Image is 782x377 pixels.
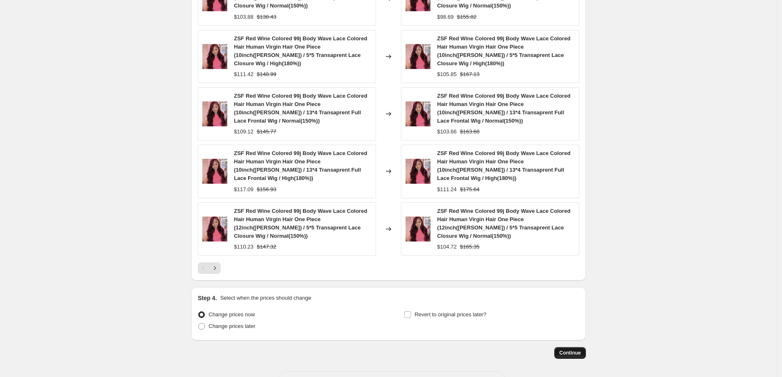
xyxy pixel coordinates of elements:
img: BG_80x.jpg [406,159,430,184]
span: $167.13 [460,71,480,77]
span: $104.72 [437,244,457,250]
span: $98.69 [437,14,454,20]
span: ZSF Red Wine Colored 99j Body Wave Lace Colored Hair Human Virgin Hair One Piece (10inch([PERSON_... [234,35,367,67]
span: $111.24 [437,186,457,192]
span: $163.68 [460,128,480,135]
span: ZSF Red Wine Colored 99j Body Wave Lace Colored Hair Human Virgin Hair One Piece (10inch([PERSON_... [234,150,367,181]
span: ZSF Red Wine Colored 99j Body Wave Lace Colored Hair Human Virgin Hair One Piece (10inch([PERSON_... [437,93,571,124]
img: BG_80x.jpg [406,217,430,241]
img: BG_80x.jpg [202,217,227,241]
span: ZSF Red Wine Colored 99j Body Wave Lace Colored Hair Human Virgin Hair One Piece (12inch([PERSON_... [437,208,571,239]
span: $155.82 [457,14,477,20]
p: Select when the prices should change [220,294,311,302]
span: $165.35 [460,244,480,250]
button: Next [209,262,221,274]
span: ZSF Red Wine Colored 99j Body Wave Lace Colored Hair Human Virgin Hair One Piece (10inch([PERSON_... [234,93,367,124]
span: $105.85 [437,71,457,77]
span: $103.88 [234,14,253,20]
span: $148.99 [257,71,276,77]
button: Continue [554,347,586,359]
img: BG_80x.jpg [202,159,227,184]
span: ZSF Red Wine Colored 99j Body Wave Lace Colored Hair Human Virgin Hair One Piece (10inch([PERSON_... [437,150,571,181]
span: Continue [559,350,581,356]
span: $103.66 [437,128,457,135]
img: BG_80x.jpg [406,44,430,69]
span: $156.93 [257,186,276,192]
span: $145.77 [257,128,276,135]
span: Change prices now [209,311,255,318]
span: Revert to original prices later? [415,311,487,318]
span: $138.43 [257,14,276,20]
span: $110.23 [234,244,253,250]
span: ZSF Red Wine Colored 99j Body Wave Lace Colored Hair Human Virgin Hair One Piece (12inch([PERSON_... [234,208,367,239]
span: $175.64 [460,186,480,192]
span: $147.32 [257,244,276,250]
nav: Pagination [198,262,221,274]
span: Change prices later [209,323,256,329]
img: BG_80x.jpg [406,101,430,126]
img: BG_80x.jpg [202,44,227,69]
span: $109.12 [234,128,253,135]
img: BG_80x.jpg [202,101,227,126]
span: ZSF Red Wine Colored 99j Body Wave Lace Colored Hair Human Virgin Hair One Piece (10inch([PERSON_... [437,35,571,67]
span: $111.42 [234,71,253,77]
span: $117.09 [234,186,253,192]
h2: Step 4. [198,294,217,302]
